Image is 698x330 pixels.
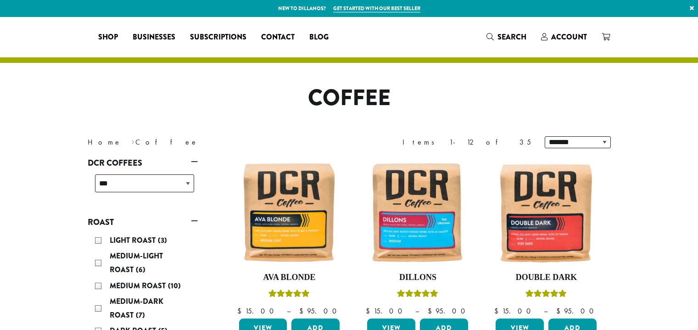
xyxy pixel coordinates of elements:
[88,137,122,147] a: Home
[556,306,564,316] span: $
[428,306,469,316] bdi: 95.00
[88,171,198,203] div: DCR Coffees
[236,160,342,265] img: Ava-Blonde-12oz-1-300x300.jpg
[131,134,134,148] span: ›
[428,306,436,316] span: $
[299,306,307,316] span: $
[190,32,246,43] span: Subscriptions
[525,288,567,302] div: Rated 4.50 out of 5
[402,137,531,148] div: Items 1-12 of 35
[136,264,145,275] span: (6)
[494,306,535,316] bdi: 15.00
[365,160,470,315] a: DillonsRated 5.00 out of 5
[88,155,198,171] a: DCR Coffees
[556,306,598,316] bdi: 95.00
[544,306,547,316] span: –
[415,306,419,316] span: –
[497,32,526,42] span: Search
[493,160,599,265] img: Double-Dark-12oz-300x300.jpg
[168,280,181,291] span: (10)
[133,32,175,43] span: Businesses
[237,306,245,316] span: $
[237,306,278,316] bdi: 15.00
[268,288,310,302] div: Rated 5.00 out of 5
[397,288,438,302] div: Rated 5.00 out of 5
[287,306,290,316] span: –
[110,251,163,275] span: Medium-Light Roast
[493,160,599,315] a: Double DarkRated 4.50 out of 5
[110,280,168,291] span: Medium Roast
[91,30,125,45] a: Shop
[88,214,198,230] a: Roast
[237,160,342,315] a: Ava BlondeRated 5.00 out of 5
[551,32,587,42] span: Account
[110,235,158,246] span: Light Roast
[494,306,502,316] span: $
[237,273,342,283] h4: Ava Blonde
[261,32,295,43] span: Contact
[365,273,470,283] h4: Dillons
[366,306,407,316] bdi: 15.00
[158,235,167,246] span: (3)
[81,85,618,112] h1: Coffee
[309,32,329,43] span: Blog
[493,273,599,283] h4: Double Dark
[88,137,335,148] nav: Breadcrumb
[333,5,420,12] a: Get started with our best seller
[365,160,470,265] img: Dillons-12oz-300x300.jpg
[299,306,341,316] bdi: 95.00
[110,296,163,320] span: Medium-Dark Roast
[98,32,118,43] span: Shop
[366,306,374,316] span: $
[136,310,145,320] span: (7)
[479,29,534,45] a: Search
